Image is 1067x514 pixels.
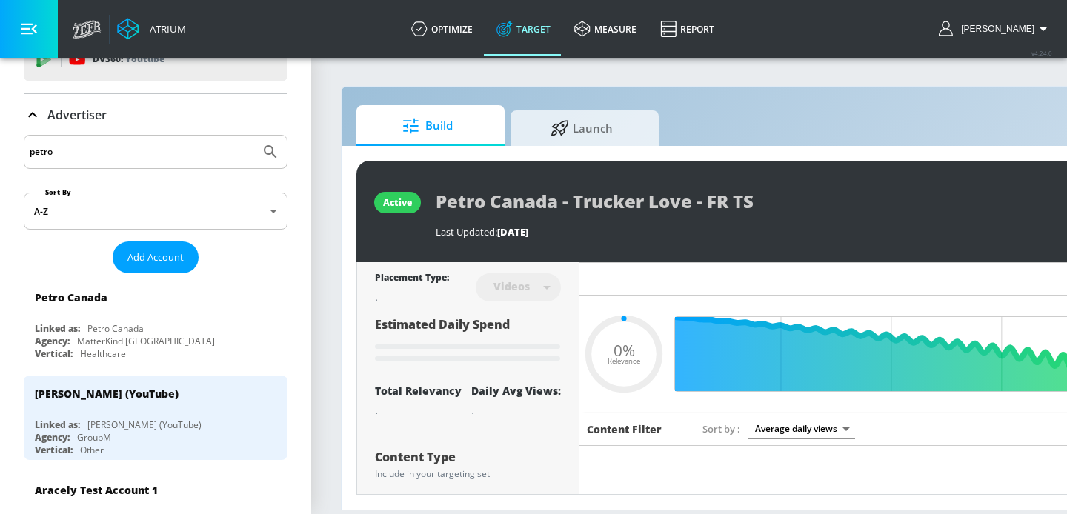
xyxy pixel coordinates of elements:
[35,387,179,401] div: [PERSON_NAME] (YouTube)
[93,51,164,67] p: DV360:
[399,2,485,56] a: optimize
[525,110,638,146] span: Launch
[648,2,726,56] a: Report
[375,316,561,366] div: Estimated Daily Spend
[608,358,640,365] span: Relevance
[24,193,287,230] div: A-Z
[113,241,199,273] button: Add Account
[748,418,855,438] div: Average daily views
[497,225,528,238] span: [DATE]
[24,376,287,460] div: [PERSON_NAME] (YouTube)Linked as:[PERSON_NAME] (YouTube)Agency:GroupMVertical:Other
[375,470,561,478] div: Include in your targeting set
[35,322,80,335] div: Linked as:
[35,444,73,456] div: Vertical:
[77,335,215,347] div: MatterKind [GEOGRAPHIC_DATA]
[47,107,107,123] p: Advertiser
[125,51,164,67] p: Youtube
[254,136,287,168] button: Submit Search
[562,2,648,56] a: measure
[371,108,484,144] span: Build
[35,431,70,444] div: Agency:
[30,142,254,161] input: Search by name
[24,279,287,364] div: Petro CanadaLinked as:Petro CanadaAgency:MatterKind [GEOGRAPHIC_DATA]Vertical:Healthcare
[24,37,287,81] div: DV360: Youtube
[383,196,412,209] div: active
[939,20,1052,38] button: [PERSON_NAME]
[1031,49,1052,57] span: v 4.24.0
[375,271,449,287] div: Placement Type:
[35,347,73,360] div: Vertical:
[87,322,144,335] div: Petro Canada
[42,187,74,197] label: Sort By
[80,347,126,360] div: Healthcare
[87,418,202,431] div: [PERSON_NAME] (YouTube)
[117,18,186,40] a: Atrium
[486,280,537,293] div: Videos
[375,451,561,463] div: Content Type
[35,290,107,304] div: Petro Canada
[587,422,662,436] h6: Content Filter
[24,94,287,136] div: Advertiser
[485,2,562,56] a: Target
[375,316,510,333] span: Estimated Daily Spend
[35,483,158,497] div: Aracely Test Account 1
[702,422,740,435] span: Sort by
[80,444,104,456] div: Other
[471,384,561,398] div: Daily Avg Views:
[614,342,635,358] span: 0%
[35,335,70,347] div: Agency:
[144,22,186,36] div: Atrium
[127,249,184,266] span: Add Account
[35,418,80,431] div: Linked as:
[955,24,1034,34] span: login as: eugenia.kim@zefr.com
[77,431,111,444] div: GroupM
[375,384,462,398] div: Total Relevancy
